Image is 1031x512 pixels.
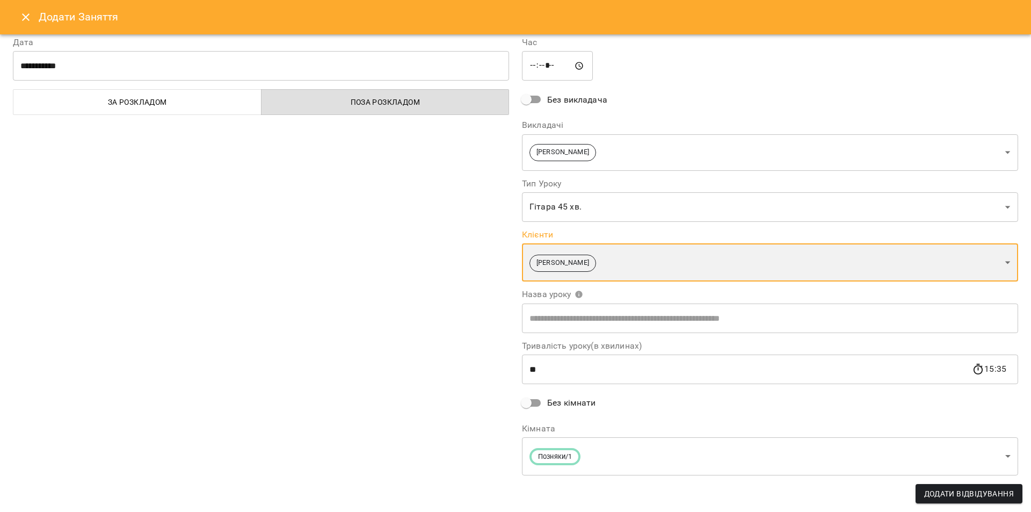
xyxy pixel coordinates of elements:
div: [PERSON_NAME] [522,134,1018,171]
span: Додати Відвідування [924,487,1014,500]
span: [PERSON_NAME] [530,258,596,268]
span: Позняки/1 [532,452,578,462]
span: Назва уроку [522,290,583,299]
button: Додати Відвідування [916,484,1022,503]
label: Викладачі [522,121,1018,129]
span: [PERSON_NAME] [530,147,596,157]
button: Close [13,4,39,30]
label: Клієнти [522,230,1018,239]
div: Гітара 45 хв. [522,192,1018,222]
span: Без викладача [547,93,607,106]
label: Тип Уроку [522,179,1018,188]
span: Поза розкладом [268,96,503,109]
svg: Вкажіть назву уроку або виберіть клієнтів [575,290,583,299]
span: За розкладом [20,96,255,109]
label: Тривалість уроку(в хвилинах) [522,342,1018,350]
div: [PERSON_NAME] [522,243,1018,282]
button: За розкладом [13,89,262,115]
label: Кімната [522,424,1018,433]
span: Без кімнати [547,396,596,409]
label: Дата [13,38,509,47]
h6: Додати Заняття [39,9,1018,25]
div: Позняки/1 [522,437,1018,475]
button: Поза розкладом [261,89,510,115]
label: Час [522,38,1018,47]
